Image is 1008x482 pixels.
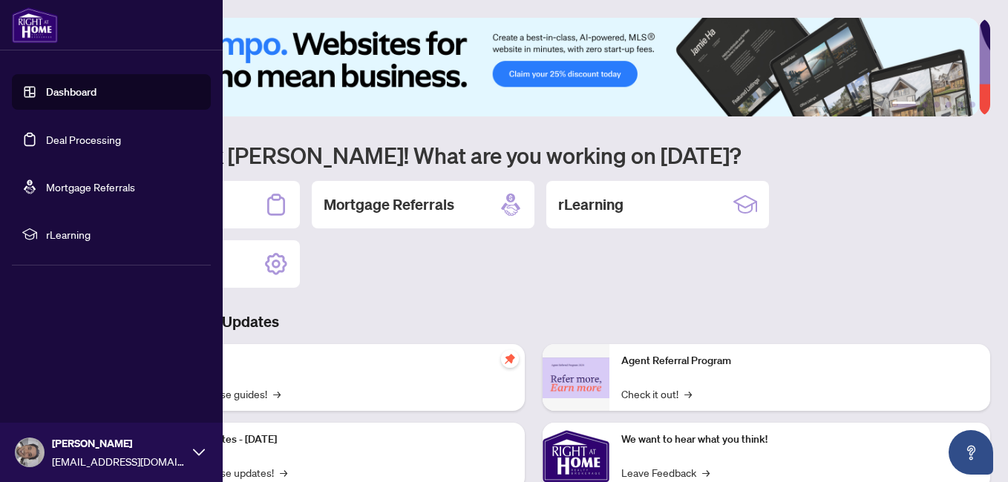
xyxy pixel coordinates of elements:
[156,432,513,448] p: Platform Updates - [DATE]
[949,430,993,475] button: Open asap
[280,464,287,481] span: →
[324,194,454,215] h2: Mortgage Referrals
[273,386,281,402] span: →
[52,435,186,452] span: [PERSON_NAME]
[501,350,519,368] span: pushpin
[702,464,710,481] span: →
[46,133,121,146] a: Deal Processing
[892,102,916,108] button: 1
[934,102,940,108] button: 3
[946,102,952,108] button: 4
[77,311,990,332] h3: Brokerage & Industry Updates
[46,85,96,99] a: Dashboard
[52,453,186,469] span: [EMAIL_ADDRESS][DOMAIN_NAME]
[558,194,624,215] h2: rLearning
[46,226,200,242] span: rLearning
[621,464,710,481] a: Leave Feedback→
[77,141,990,169] h1: Welcome back [PERSON_NAME]! What are you working on [DATE]?
[12,7,58,43] img: logo
[77,18,979,116] img: Slide 0
[46,180,135,194] a: Mortgage Referrals
[156,353,513,369] p: Self-Help
[969,102,975,108] button: 6
[16,438,44,466] img: Profile Icon
[621,432,978,448] p: We want to hear what you think!
[922,102,928,108] button: 2
[684,386,692,402] span: →
[621,353,978,369] p: Agent Referral Program
[621,386,692,402] a: Check it out!→
[958,102,963,108] button: 5
[543,357,609,398] img: Agent Referral Program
